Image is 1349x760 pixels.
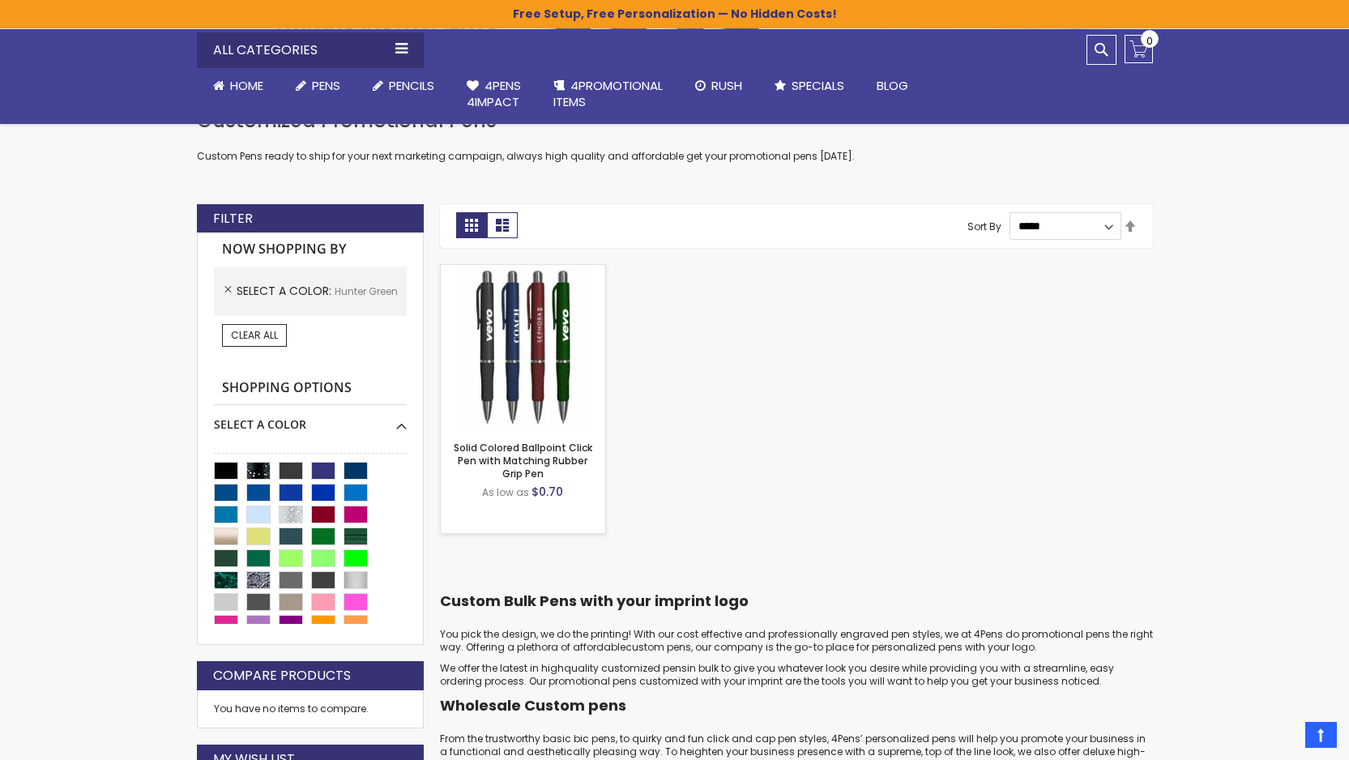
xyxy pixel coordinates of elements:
span: Pencils [389,77,434,94]
span: Home [230,77,263,94]
strong: Filter [213,210,253,228]
span: 4Pens 4impact [467,77,521,110]
span: 0 [1146,33,1153,49]
div: Custom Pens ready to ship for your next marketing campaign, always high quality and affordable ge... [197,108,1153,164]
strong: Compare Products [213,667,351,685]
a: Pencils [356,68,450,104]
span: Rush [711,77,742,94]
a: 4Pens4impact [450,68,537,121]
label: Sort By [967,219,1001,233]
strong: Shopping Options [214,371,407,406]
a: Rush [679,68,758,104]
strong: Custom Bulk Pens with your imprint logo [440,591,749,611]
a: 0 [1125,35,1153,63]
a: Solid Colored Ballpoint Click Pen with Matching Rubber Grip Pen [441,264,605,278]
span: $0.70 [531,484,563,500]
span: 4PROMOTIONAL ITEMS [553,77,663,110]
a: Blog [860,68,924,104]
div: You have no items to compare. [197,690,424,728]
a: Home [197,68,280,104]
a: 4PROMOTIONALITEMS [537,68,679,121]
p: We offer the latest in high in bulk to give you whatever look you desire while providing you with... [440,662,1153,688]
a: Clear All [222,324,287,347]
span: Clear All [231,328,278,342]
a: Solid Colored Ballpoint Click Pen with Matching Rubber Grip Pen [454,441,592,480]
span: Select A Color [237,283,335,299]
strong: Wholesale Custom pens [440,695,626,715]
span: Pens [312,77,340,94]
span: Hunter Green [335,284,398,298]
span: Blog [877,77,908,94]
div: All Categories [197,32,424,68]
p: You pick the design, we do the printing! With our cost effective and professionally engraved pen ... [440,628,1153,654]
a: Specials [758,68,860,104]
strong: Now Shopping by [214,233,407,267]
a: quality customized pens [564,661,687,675]
strong: Grid [456,212,487,238]
img: Solid Colored Ballpoint Click Pen with Matching Rubber Grip Pen [441,265,605,429]
span: As low as [482,485,529,499]
div: Select A Color [214,405,407,433]
a: custom pens [625,640,691,654]
a: Pens [280,68,356,104]
iframe: Google Customer Reviews [1215,716,1349,760]
span: Specials [792,77,844,94]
